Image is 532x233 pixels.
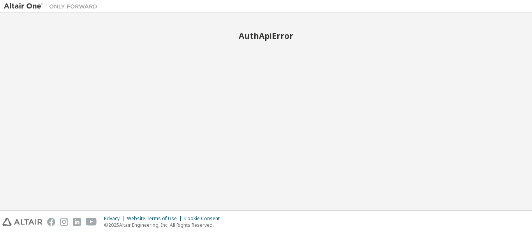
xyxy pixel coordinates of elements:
[104,215,127,222] div: Privacy
[4,2,101,10] img: Altair One
[73,218,81,226] img: linkedin.svg
[104,222,224,228] p: © 2025 Altair Engineering, Inc. All Rights Reserved.
[184,215,224,222] div: Cookie Consent
[60,218,68,226] img: instagram.svg
[4,31,528,41] h2: AuthApiError
[2,218,42,226] img: altair_logo.svg
[47,218,55,226] img: facebook.svg
[127,215,184,222] div: Website Terms of Use
[86,218,97,226] img: youtube.svg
